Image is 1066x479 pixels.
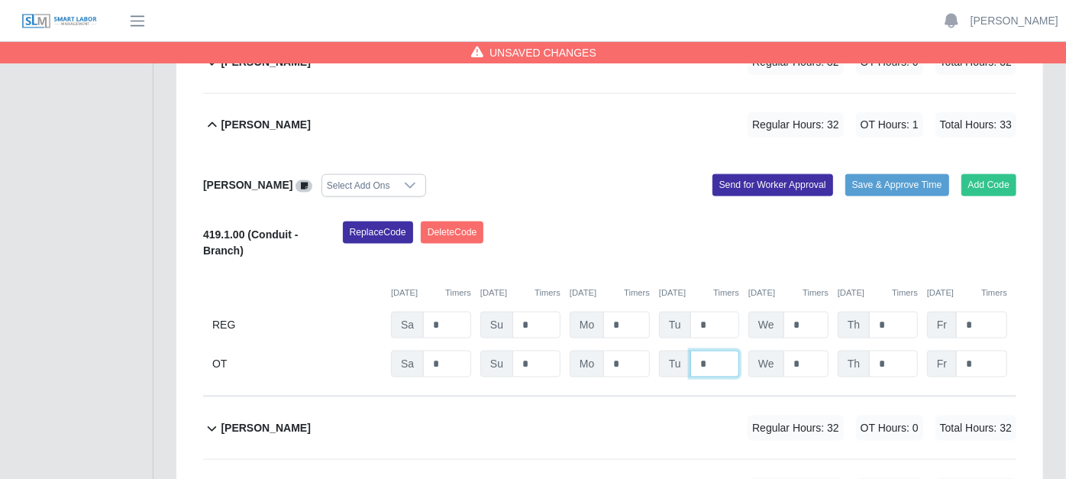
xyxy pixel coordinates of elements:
[748,312,784,338] span: We
[935,416,1016,441] span: Total Hours: 32
[221,420,310,436] b: [PERSON_NAME]
[845,174,949,196] button: Save & Approve Time
[838,286,918,299] div: [DATE]
[927,312,957,338] span: Fr
[856,416,923,441] span: OT Hours: 0
[856,112,923,138] span: OT Hours: 1
[322,175,395,196] div: Select Add Ons
[203,228,298,257] b: 419.1.00 (Conduit - Branch)
[803,286,829,299] button: Timers
[445,286,471,299] button: Timers
[748,286,829,299] div: [DATE]
[535,286,560,299] button: Timers
[659,312,691,338] span: Tu
[927,286,1007,299] div: [DATE]
[391,286,471,299] div: [DATE]
[570,312,604,338] span: Mo
[343,222,413,243] button: ReplaceCode
[391,351,424,377] span: Sa
[203,94,1016,156] button: [PERSON_NAME] Regular Hours: 32 OT Hours: 1 Total Hours: 33
[748,112,844,138] span: Regular Hours: 32
[480,312,513,338] span: Su
[961,174,1017,196] button: Add Code
[624,286,650,299] button: Timers
[221,117,310,133] b: [PERSON_NAME]
[203,397,1016,459] button: [PERSON_NAME] Regular Hours: 32 OT Hours: 0 Total Hours: 32
[480,286,560,299] div: [DATE]
[981,286,1007,299] button: Timers
[892,286,918,299] button: Timers
[659,286,739,299] div: [DATE]
[21,13,98,30] img: SLM Logo
[203,179,292,191] b: [PERSON_NAME]
[296,179,312,191] a: View/Edit Notes
[838,312,870,338] span: Th
[838,351,870,377] span: Th
[480,351,513,377] span: Su
[570,286,650,299] div: [DATE]
[935,112,1016,138] span: Total Hours: 33
[421,222,484,243] button: DeleteCode
[570,351,604,377] span: Mo
[971,13,1058,29] a: [PERSON_NAME]
[489,45,596,60] span: Unsaved Changes
[748,351,784,377] span: We
[391,312,424,338] span: Sa
[713,286,739,299] button: Timers
[927,351,957,377] span: Fr
[212,351,382,377] div: OT
[712,174,833,196] button: Send for Worker Approval
[212,312,382,338] div: REG
[659,351,691,377] span: Tu
[748,416,844,441] span: Regular Hours: 32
